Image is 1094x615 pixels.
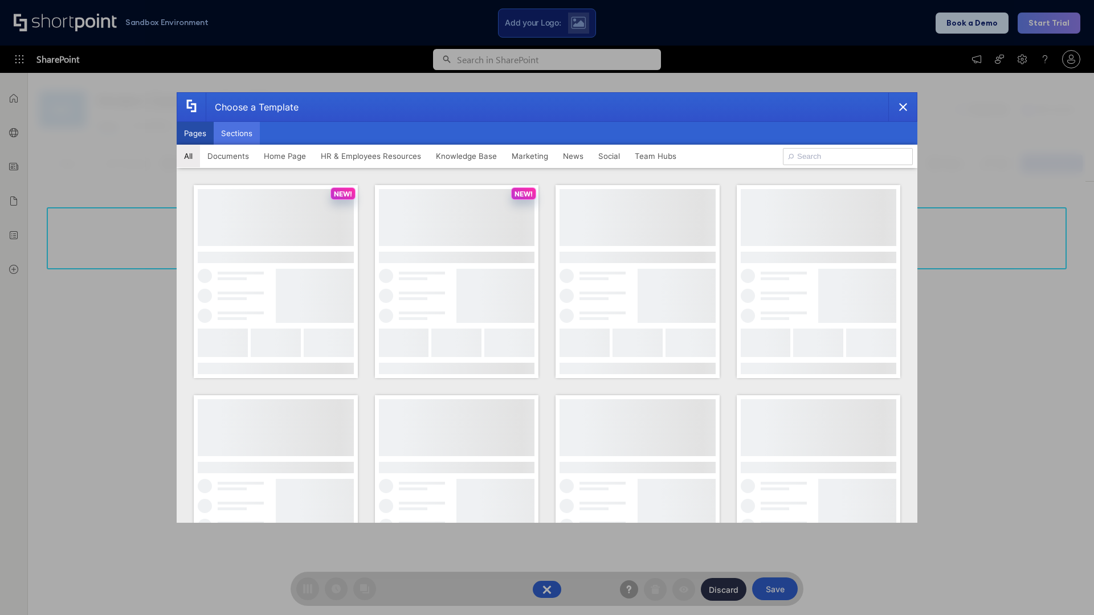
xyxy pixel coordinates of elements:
div: template selector [177,92,917,523]
button: Social [591,145,627,167]
button: Team Hubs [627,145,684,167]
button: Pages [177,122,214,145]
button: HR & Employees Resources [313,145,428,167]
div: Choose a Template [206,93,299,121]
input: Search [783,148,913,165]
p: NEW! [515,190,533,198]
button: Knowledge Base [428,145,504,167]
button: Home Page [256,145,313,167]
iframe: Chat Widget [1037,560,1094,615]
button: Documents [200,145,256,167]
button: Sections [214,122,260,145]
button: All [177,145,200,167]
button: News [556,145,591,167]
p: NEW! [334,190,352,198]
button: Marketing [504,145,556,167]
